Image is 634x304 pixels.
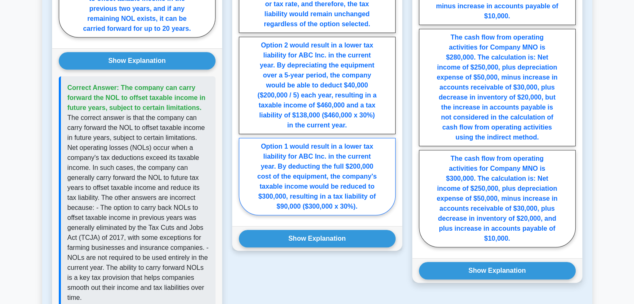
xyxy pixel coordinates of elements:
label: Option 2 would result in a lower tax liability for ABC Inc. in the current year. By depreciating ... [239,37,396,134]
button: Show Explanation [59,52,216,70]
label: The cash flow from operating activities for Company MNO is $300,000. The calculation is: Net inco... [419,150,576,247]
button: Show Explanation [239,230,396,247]
p: The correct answer is that the company can carry forward the NOL to offset taxable income in futu... [68,113,209,303]
button: Show Explanation [419,262,576,279]
label: The cash flow from operating activities for Company MNO is $280,000. The calculation is: Net inco... [419,29,576,146]
label: Option 1 would result in a lower tax liability for ABC Inc. in the current year. By deducting the... [239,138,396,215]
span: Correct Answer: The company can carry forward the NOL to offset taxable income in future years, s... [68,84,205,111]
